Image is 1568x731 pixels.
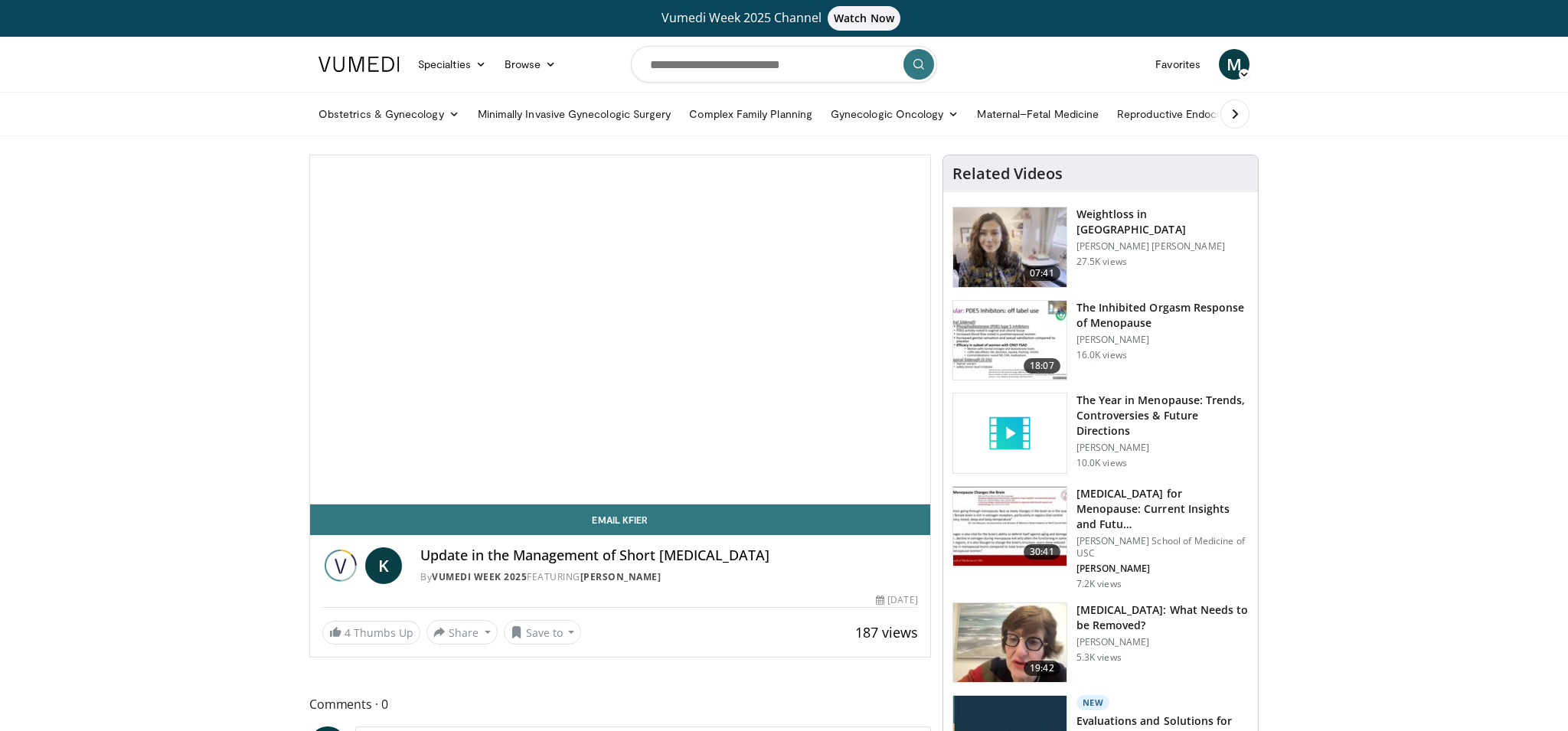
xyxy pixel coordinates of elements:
[1024,544,1060,560] span: 30:41
[318,57,400,72] img: VuMedi Logo
[309,99,469,129] a: Obstetrics & Gynecology
[310,504,930,535] a: Email Kfier
[968,99,1108,129] a: Maternal–Fetal Medicine
[1076,256,1127,268] p: 27.5K views
[322,621,420,645] a: 4 Thumbs Up
[1076,349,1127,361] p: 16.0K views
[1076,300,1249,331] h3: The Inhibited Orgasm Response of Menopause
[420,547,918,564] h4: Update in the Management of Short [MEDICAL_DATA]
[1024,266,1060,281] span: 07:41
[1108,99,1364,129] a: Reproductive Endocrinology & [MEDICAL_DATA]
[322,547,359,584] img: Vumedi Week 2025
[953,301,1067,380] img: 283c0f17-5e2d-42ba-a87c-168d447cdba4.150x105_q85_crop-smart_upscale.jpg
[952,300,1249,381] a: 18:07 The Inhibited Orgasm Response of Menopause [PERSON_NAME] 16.0K views
[952,486,1249,590] a: 30:41 [MEDICAL_DATA] for Menopause: Current Insights and Futu… [PERSON_NAME] School of Medicine o...
[495,49,566,80] a: Browse
[1076,651,1122,664] p: 5.3K views
[426,620,498,645] button: Share
[953,393,1067,473] img: video_placeholder_short.svg
[1076,578,1122,590] p: 7.2K views
[1024,661,1060,676] span: 19:42
[1076,207,1249,237] h3: Weightloss in [GEOGRAPHIC_DATA]
[953,603,1067,683] img: 4d0a4bbe-a17a-46ab-a4ad-f5554927e0d3.150x105_q85_crop-smart_upscale.jpg
[432,570,527,583] a: Vumedi Week 2025
[1076,486,1249,532] h3: [MEDICAL_DATA] for Menopause: Current Insights and Futu…
[855,623,918,641] span: 187 views
[310,155,930,504] video-js: Video Player
[309,694,931,714] span: Comments 0
[1076,636,1249,648] p: [PERSON_NAME]
[953,487,1067,566] img: 47271b8a-94f4-49c8-b914-2a3d3af03a9e.150x105_q85_crop-smart_upscale.jpg
[321,6,1247,31] a: Vumedi Week 2025 ChannelWatch Now
[952,165,1063,183] h4: Related Videos
[345,625,351,640] span: 4
[1076,442,1249,454] p: [PERSON_NAME]
[1076,602,1249,633] h3: [MEDICAL_DATA]: What Needs to be Removed?
[1024,358,1060,374] span: 18:07
[580,570,661,583] a: [PERSON_NAME]
[1076,334,1249,346] p: [PERSON_NAME]
[409,49,495,80] a: Specialties
[1076,535,1249,560] p: [PERSON_NAME] School of Medicine of USC
[1076,695,1110,710] p: New
[1219,49,1249,80] a: M
[469,99,681,129] a: Minimally Invasive Gynecologic Surgery
[1076,563,1249,575] p: [PERSON_NAME]
[1146,49,1210,80] a: Favorites
[420,570,918,584] div: By FEATURING
[1076,393,1249,439] h3: The Year in Menopause: Trends, Controversies & Future Directions
[1076,240,1249,253] p: [PERSON_NAME] [PERSON_NAME]
[953,207,1067,287] img: 9983fed1-7565-45be-8934-aef1103ce6e2.150x105_q85_crop-smart_upscale.jpg
[876,593,917,607] div: [DATE]
[952,207,1249,288] a: 07:41 Weightloss in [GEOGRAPHIC_DATA] [PERSON_NAME] [PERSON_NAME] 27.5K views
[631,46,937,83] input: Search topics, interventions
[952,393,1249,474] a: The Year in Menopause: Trends, Controversies & Future Directions [PERSON_NAME] 10.0K views
[680,99,822,129] a: Complex Family Planning
[952,602,1249,684] a: 19:42 [MEDICAL_DATA]: What Needs to be Removed? [PERSON_NAME] 5.3K views
[822,99,968,129] a: Gynecologic Oncology
[1076,457,1127,469] p: 10.0K views
[365,547,402,584] a: K
[828,6,900,31] span: Watch Now
[504,620,582,645] button: Save to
